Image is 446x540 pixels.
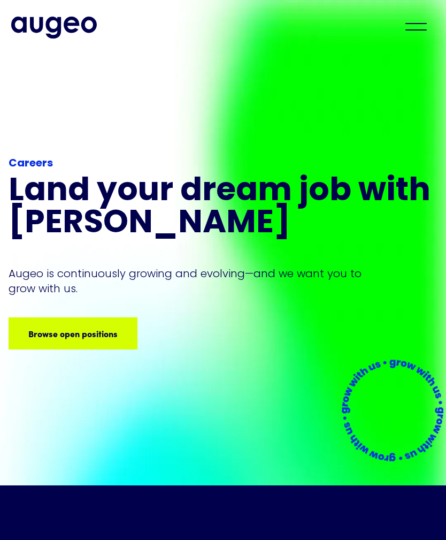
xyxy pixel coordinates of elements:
[9,266,376,296] p: Augeo is continuously growing and evolving—and we want you to grow with us.
[9,317,137,349] a: Browse open positions
[11,17,97,38] a: home
[397,15,435,39] div: menu
[9,158,53,169] strong: Careers
[9,176,437,240] h1: Land your dream job﻿ with [PERSON_NAME]
[11,17,97,38] img: Augeo's full logo in midnight blue.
